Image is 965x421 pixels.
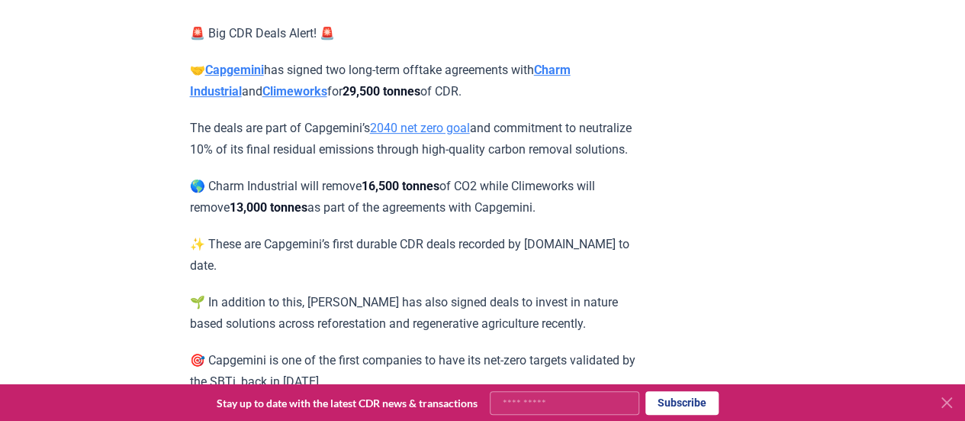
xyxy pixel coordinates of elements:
[190,23,636,44] p: 🚨 Big CDR Deals Alert! 🚨
[190,234,636,277] p: ✨ These are Capgemini’s first durable CDR deals recorded by [DOMAIN_NAME] to date.
[205,63,264,77] a: Capgemini
[190,350,636,393] p: 🎯 Capgemini is one of the first companies to have its net-zero targets validated by the SBTi, bac...
[230,200,307,215] strong: 13,000 tonnes
[362,179,439,193] strong: 16,500 tonnes
[370,121,470,135] a: 2040 net zero goal
[190,60,636,102] p: 🤝 has signed two long-term offtake agreements with and for of CDR.
[343,84,420,99] strong: 29,500 tonnes
[262,84,327,99] a: Climeworks
[190,292,636,335] p: 🌱 In addition to this, [PERSON_NAME] has also signed deals to invest in nature based solutions ac...
[190,118,636,160] p: The deals are part of Capgemini’s and commitment to neutralize 10% of its final residual emission...
[190,176,636,219] p: 🌎 Charm Industrial will remove of CO2 while Climeworks will remove as part of the agreements with...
